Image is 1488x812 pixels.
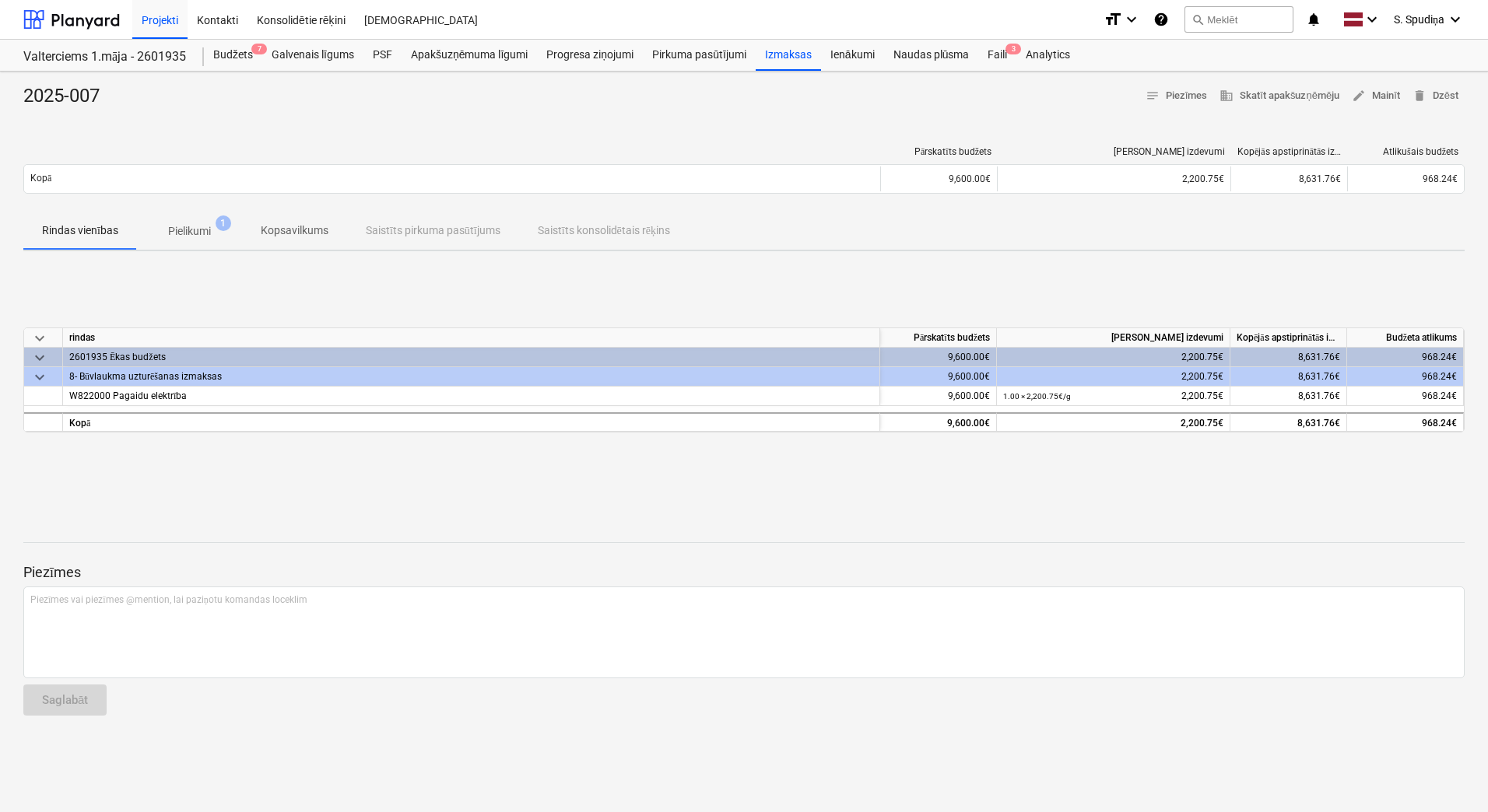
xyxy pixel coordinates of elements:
[168,223,211,240] p: Pielikumi
[30,348,49,367] span: keyboard_arrow_down
[1306,10,1321,29] i: notifications
[1003,367,1223,387] div: 2,200.75€
[1354,146,1458,158] div: Atlikušais budžets
[42,222,118,239] p: Rindas vienības
[1346,84,1406,108] button: Mainīt
[880,412,997,432] div: 9,600.00€
[69,367,873,386] div: 8- Būvlaukma uzturēšanas izmaksas
[1347,348,1464,367] div: 968.24€
[1423,173,1458,184] span: 968.24€
[884,40,979,71] a: Naudas plūsma
[69,390,187,401] span: W822000 Pagaidu elektrība
[1230,367,1347,387] div: 8,631.76€
[402,40,537,71] a: Apakšuzņēmuma līgumi
[1004,173,1224,184] div: 2,200.75€
[1413,89,1427,103] span: delete
[1016,40,1079,71] a: Analytics
[63,328,880,348] div: rindas
[1230,348,1347,367] div: 8,631.76€
[69,348,873,366] div: 2601935 Ēkas budžets
[1352,89,1366,103] span: edit
[1003,387,1223,406] div: 2,200.75€
[1003,414,1223,433] div: 2,200.75€
[1446,10,1465,29] i: keyboard_arrow_down
[978,40,1016,71] div: Faili
[880,348,997,367] div: 9,600.00€
[756,40,821,71] a: Izmaksas
[1184,6,1293,33] button: Meklēt
[1104,10,1122,29] i: format_size
[23,84,112,109] div: 2025-007
[1220,89,1234,103] span: business
[997,328,1230,348] div: [PERSON_NAME] izdevumi
[1352,87,1400,105] span: Mainīt
[1230,412,1347,432] div: 8,631.76€
[1220,87,1339,105] span: Skatīt apakšuzņēmēju
[23,563,1465,582] p: Piezīmes
[978,40,1016,71] a: Faili3
[1122,10,1141,29] i: keyboard_arrow_down
[1213,84,1346,108] button: Skatīt apakšuzņēmēju
[1004,146,1225,157] div: [PERSON_NAME] izdevumi
[216,215,231,231] span: 1
[1146,89,1160,103] span: notes
[262,40,363,71] a: Galvenais līgums
[1003,392,1071,401] small: 1.00 × 2,200.75€ / g
[251,44,267,54] span: 7
[880,166,997,191] div: 9,600.00€
[1422,390,1457,401] span: 968.24€
[1410,737,1488,812] iframe: Chat Widget
[887,146,991,158] div: Pārskatīts budžets
[1413,87,1458,105] span: Dzēst
[1347,328,1464,348] div: Budžeta atlikums
[204,40,262,71] div: Budžets
[1230,166,1347,191] div: 8,631.76€
[363,40,402,71] a: PSF
[1347,412,1464,432] div: 968.24€
[1394,13,1444,26] span: S. Spudiņa
[880,367,997,387] div: 9,600.00€
[23,49,185,65] div: Valterciems 1.māja - 2601935
[1146,87,1208,105] span: Piezīmes
[30,329,49,348] span: keyboard_arrow_down
[1347,367,1464,387] div: 968.24€
[643,40,756,71] a: Pirkuma pasūtījumi
[261,222,328,239] p: Kopsavilkums
[880,328,997,348] div: Pārskatīts budžets
[204,40,262,71] a: Budžets7
[1298,390,1340,401] span: 8,631.76€
[537,40,643,71] a: Progresa ziņojumi
[1139,84,1214,108] button: Piezīmes
[821,40,884,71] a: Ienākumi
[1237,146,1342,158] div: Kopējās apstiprinātās izmaksas
[1363,10,1381,29] i: keyboard_arrow_down
[1406,84,1465,108] button: Dzēst
[63,412,880,432] div: Kopā
[30,172,51,185] p: Kopā
[1005,44,1021,54] span: 3
[1003,348,1223,367] div: 2,200.75€
[1153,10,1169,29] i: Zināšanu pamats
[880,387,997,406] div: 9,600.00€
[1191,13,1204,26] span: search
[30,368,49,387] span: keyboard_arrow_down
[1230,328,1347,348] div: Kopējās apstiprinātās izmaksas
